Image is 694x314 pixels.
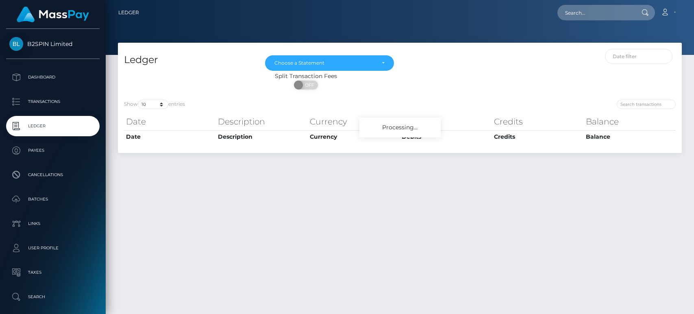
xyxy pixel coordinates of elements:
input: Date filter [605,49,672,64]
h4: Ledger [124,53,253,67]
img: B2SPIN Limited [9,37,23,51]
label: Show entries [124,100,185,109]
div: Processing... [359,118,441,137]
a: User Profile [6,238,100,258]
input: Search transactions [617,100,676,109]
th: Date [124,130,216,143]
a: Transactions [6,92,100,112]
select: Showentries [138,100,168,109]
a: Dashboard [6,67,100,87]
p: Links [9,218,96,230]
p: Cancellations [9,169,96,181]
a: Search [6,287,100,307]
img: MassPay Logo [17,7,89,22]
a: Ledger [6,116,100,136]
p: Search [9,291,96,303]
p: Ledger [9,120,96,132]
th: Currency [308,113,400,130]
th: Balance [584,113,676,130]
th: Debits [400,113,492,130]
a: Cancellations [6,165,100,185]
th: Credits [492,113,584,130]
span: OFF [298,81,319,89]
p: User Profile [9,242,96,254]
p: Dashboard [9,71,96,83]
a: Payees [6,140,100,161]
p: Batches [9,193,96,205]
input: Search... [557,5,634,20]
p: Payees [9,144,96,157]
a: Batches [6,189,100,209]
a: Ledger [118,4,139,21]
div: Split Transaction Fees [118,72,494,81]
p: Transactions [9,96,96,108]
button: Choose a Statement [265,55,394,71]
span: B2SPIN Limited [6,40,100,48]
th: Description [216,113,308,130]
th: Description [216,130,308,143]
div: Choose a Statement [274,60,375,66]
th: Credits [492,130,584,143]
th: Balance [584,130,676,143]
a: Links [6,214,100,234]
p: Taxes [9,266,96,279]
a: Taxes [6,262,100,283]
th: Currency [308,130,400,143]
th: Debits [400,130,492,143]
th: Date [124,113,216,130]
